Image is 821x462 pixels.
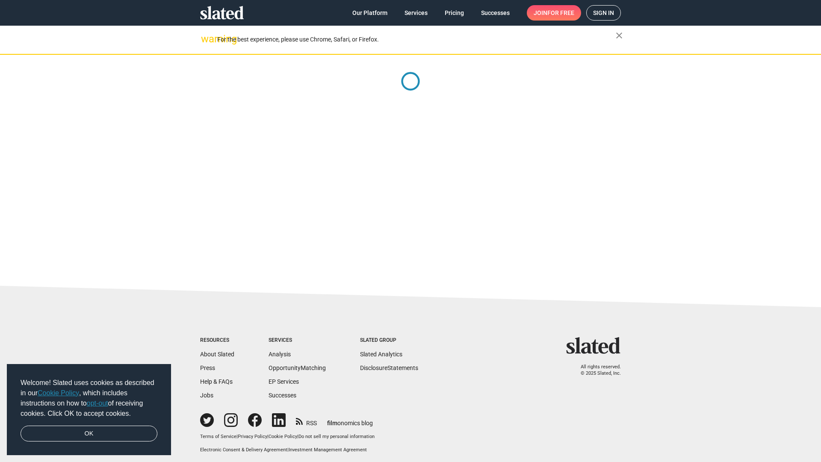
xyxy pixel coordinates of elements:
[352,5,387,21] span: Our Platform
[21,378,157,419] span: Welcome! Slated uses cookies as described in our , which includes instructions on how to of recei...
[269,392,296,399] a: Successes
[327,412,373,427] a: filmonomics blog
[267,434,269,439] span: |
[200,337,234,344] div: Resources
[527,5,581,21] a: Joinfor free
[238,434,267,439] a: Privacy Policy
[217,34,616,45] div: For the best experience, please use Chrome, Safari, or Firefox.
[474,5,517,21] a: Successes
[481,5,510,21] span: Successes
[7,364,171,456] div: cookieconsent
[200,392,213,399] a: Jobs
[269,378,299,385] a: EP Services
[200,447,287,453] a: Electronic Consent & Delivery Agreement
[346,5,394,21] a: Our Platform
[586,5,621,21] a: Sign in
[445,5,464,21] span: Pricing
[269,337,326,344] div: Services
[405,5,428,21] span: Services
[269,351,291,358] a: Analysis
[572,364,621,376] p: All rights reserved. © 2025 Slated, Inc.
[327,420,337,426] span: film
[87,400,108,407] a: opt-out
[360,351,402,358] a: Slated Analytics
[236,434,238,439] span: |
[614,30,624,41] mat-icon: close
[21,426,157,442] a: dismiss cookie message
[38,389,79,397] a: Cookie Policy
[297,434,298,439] span: |
[201,34,211,44] mat-icon: warning
[593,6,614,20] span: Sign in
[438,5,471,21] a: Pricing
[534,5,574,21] span: Join
[200,364,215,371] a: Press
[360,337,418,344] div: Slated Group
[547,5,574,21] span: for free
[200,434,236,439] a: Terms of Service
[398,5,434,21] a: Services
[360,364,418,371] a: DisclosureStatements
[287,447,289,453] span: |
[200,351,234,358] a: About Slated
[269,434,297,439] a: Cookie Policy
[298,434,375,440] button: Do not sell my personal information
[296,414,317,427] a: RSS
[269,364,326,371] a: OpportunityMatching
[289,447,367,453] a: Investment Management Agreement
[200,378,233,385] a: Help & FAQs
